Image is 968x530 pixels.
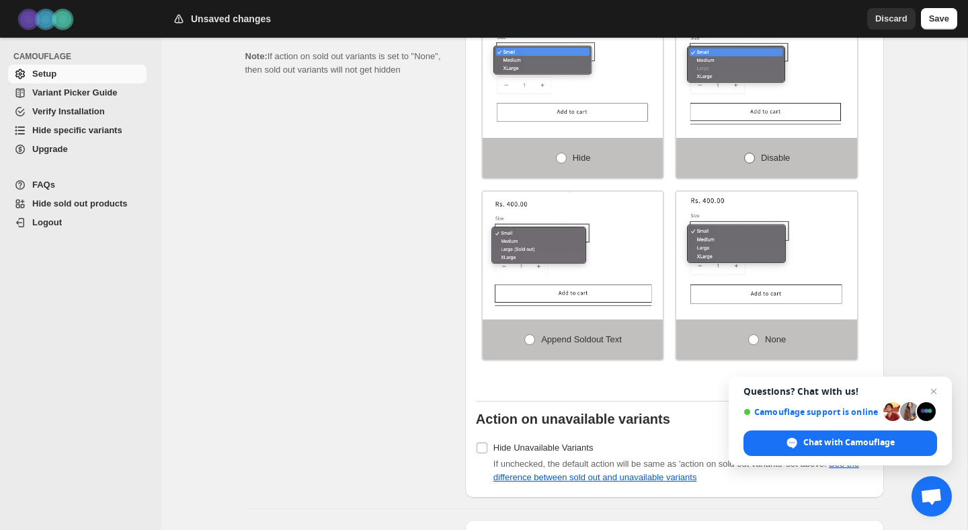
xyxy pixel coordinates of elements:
span: CAMOUFLAGE [13,51,152,62]
span: FAQs [32,180,55,190]
span: If unchecked, the default action will be same as 'action on sold out variants' set above. [493,459,859,482]
span: Discard [875,12,908,26]
span: Camouflage support is online [743,407,879,417]
span: Hide Unavailable Variants [493,443,594,453]
span: Questions? Chat with us! [743,386,937,397]
span: Hide sold out products [32,198,128,209]
span: Upgrade [32,144,68,154]
a: Upgrade [8,140,147,159]
span: Hide [573,153,591,163]
a: Variant Picker Guide [8,83,147,102]
button: Save [921,8,957,30]
span: Close chat [926,383,942,400]
span: Variant Picker Guide [32,87,117,98]
div: Open chat [912,476,952,517]
a: Logout [8,213,147,232]
a: FAQs [8,176,147,194]
span: Hide specific variants [32,125,122,135]
span: Disable [761,153,790,163]
img: Disable [676,10,857,124]
a: Hide sold out products [8,194,147,213]
b: Action on unavailable variants [476,412,670,426]
img: Hide [483,10,663,124]
span: Save [929,12,949,26]
a: Hide specific variants [8,121,147,140]
span: Setup [32,69,56,79]
a: Verify Installation [8,102,147,121]
button: Discard [867,8,916,30]
img: None [676,192,857,306]
div: Chat with Camouflage [743,430,937,456]
a: Setup [8,65,147,83]
span: Verify Installation [32,106,105,116]
b: Note: [245,51,268,61]
span: Logout [32,217,62,227]
span: None [765,334,786,344]
span: Chat with Camouflage [803,437,895,449]
h2: Unsaved changes [191,12,271,26]
span: Append soldout text [541,334,622,344]
img: Append soldout text [483,192,663,306]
